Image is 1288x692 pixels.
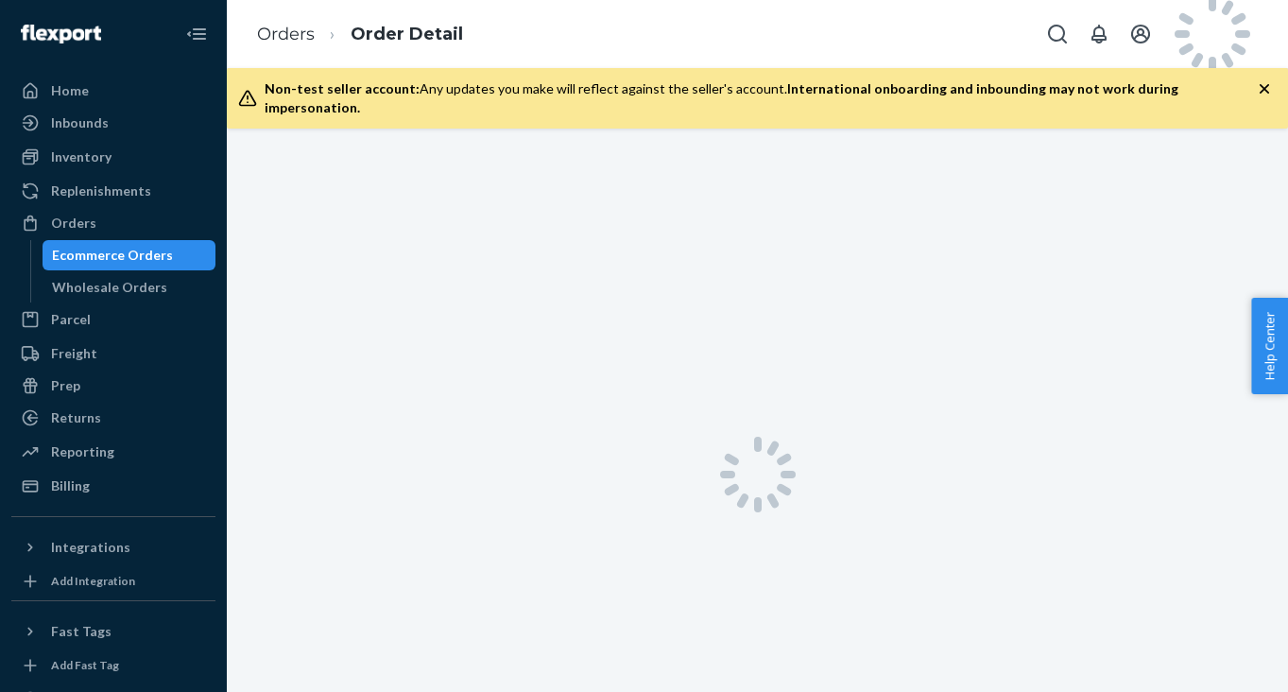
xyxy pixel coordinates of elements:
div: Reporting [51,442,114,461]
ol: breadcrumbs [242,7,478,62]
a: Returns [11,403,215,433]
img: Flexport logo [21,25,101,43]
a: Add Fast Tag [11,654,215,677]
button: Open Search Box [1039,15,1076,53]
div: Integrations [51,538,130,557]
div: Freight [51,344,97,363]
div: Any updates you make will reflect against the seller's account. [265,79,1258,117]
div: Inbounds [51,113,109,132]
a: Inbounds [11,108,215,138]
button: Close Navigation [178,15,215,53]
div: Billing [51,476,90,495]
div: Replenishments [51,182,151,200]
a: Orders [11,208,215,238]
a: Billing [11,471,215,501]
a: Wholesale Orders [43,272,216,303]
a: Reporting [11,437,215,467]
div: Orders [51,214,96,233]
button: Open account menu [1122,15,1159,53]
div: Inventory [51,147,112,166]
button: Open notifications [1080,15,1118,53]
div: Parcel [51,310,91,329]
a: Order Detail [351,24,463,44]
div: Home [51,81,89,100]
button: Help Center [1251,298,1288,394]
div: Prep [51,376,80,395]
div: Add Fast Tag [51,657,119,673]
a: Parcel [11,304,215,335]
span: Non-test seller account: [265,80,420,96]
button: Integrations [11,532,215,562]
div: Wholesale Orders [52,278,167,297]
a: Add Integration [11,570,215,593]
div: Returns [51,408,101,427]
a: Prep [11,371,215,401]
a: Ecommerce Orders [43,240,216,270]
div: Add Integration [51,573,135,589]
a: Replenishments [11,176,215,206]
a: Inventory [11,142,215,172]
div: Ecommerce Orders [52,246,173,265]
a: Orders [257,24,315,44]
a: Home [11,76,215,106]
button: Fast Tags [11,616,215,647]
a: Freight [11,338,215,369]
div: Fast Tags [51,622,112,641]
